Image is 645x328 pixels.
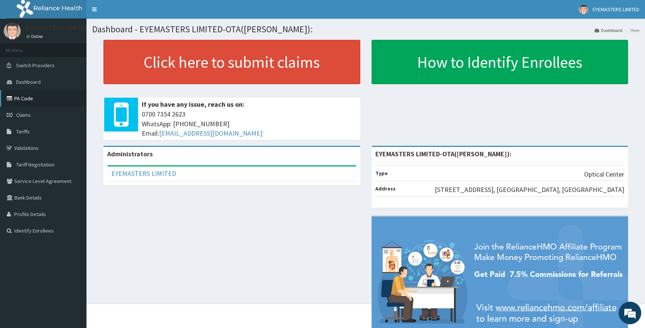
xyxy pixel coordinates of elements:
[375,150,511,158] strong: EYEMASTERS LIMITED-OTA([PERSON_NAME]):
[375,185,396,192] b: Address
[111,169,176,178] a: EYEMASTERS LIMITED
[16,62,55,69] span: Switch Providers
[16,161,55,168] span: Tariff Negotiation
[593,6,639,13] span: EYEMASTERS LIMITED
[375,170,388,177] b: Type
[623,27,639,33] li: Here
[107,150,153,158] b: Administrators
[16,79,41,85] span: Dashboard
[435,185,624,195] p: [STREET_ADDRESS], [GEOGRAPHIC_DATA], [GEOGRAPHIC_DATA]
[595,27,622,33] a: Dashboard
[26,24,88,31] p: EYEMASTERS LIMITED
[26,34,44,39] a: Online
[372,40,628,84] a: How to Identify Enrollees
[142,100,244,109] b: If you have any issue, reach us on:
[142,109,357,138] span: 0700 7354 2623 WhatsApp: [PHONE_NUMBER] Email:
[16,128,30,135] span: Tariffs
[92,24,639,34] h1: Dashboard - EYEMASTERS LIMITED-OTA([PERSON_NAME]):
[103,40,360,84] a: Click here to submit claims
[579,5,588,14] img: User Image
[4,23,21,39] img: User Image
[16,112,31,118] span: Claims
[584,169,624,179] p: Optical Center
[159,129,263,138] a: [EMAIL_ADDRESS][DOMAIN_NAME]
